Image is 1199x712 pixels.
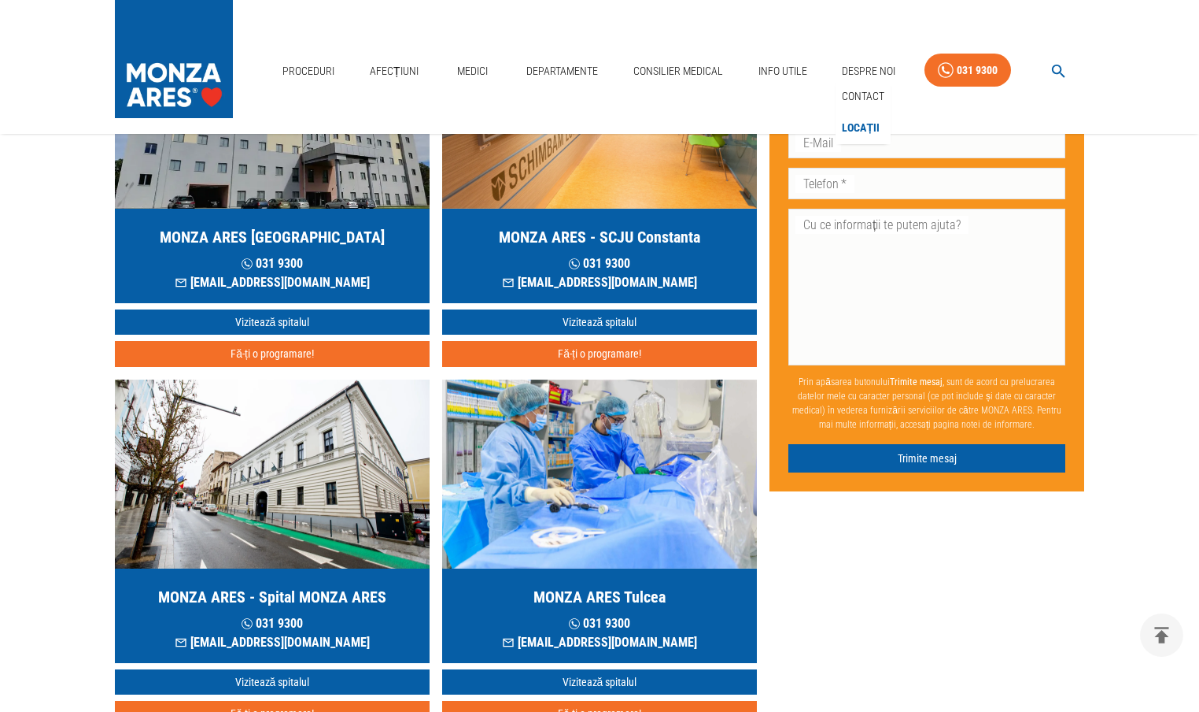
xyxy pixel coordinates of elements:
p: [EMAIL_ADDRESS][DOMAIN_NAME] [175,273,370,292]
button: Fă-ți o programare! [442,341,757,367]
a: Info Utile [752,55,813,87]
a: Medici [447,55,497,87]
a: Despre Noi [836,55,902,87]
p: [EMAIL_ADDRESS][DOMAIN_NAME] [502,633,697,652]
a: 031 9300 [924,54,1011,87]
nav: secondary mailbox folders [836,80,891,144]
a: Proceduri [276,55,341,87]
h5: MONZA ARES - Spital MONZA ARES [158,586,386,608]
p: 031 9300 [175,614,370,633]
img: MONZA ARES Tulcea [442,380,757,569]
h5: MONZA ARES - SCJU Constanta [499,226,700,248]
button: Fă-ți o programare! [115,341,430,367]
a: Vizitează spitalul [115,310,430,336]
a: Vizitează spitalul [442,310,757,336]
a: MONZA ARES - SCJU Constanta 031 9300[EMAIL_ADDRESS][DOMAIN_NAME] [442,20,757,303]
img: MONZA ARES Cluj-Napoca [115,380,430,569]
p: Prin apăsarea butonului , sunt de acord cu prelucrarea datelor mele cu caracter personal (ce pot ... [788,369,1065,438]
a: Afecțiuni [363,55,425,87]
div: 031 9300 [957,61,998,80]
b: Trimite mesaj [890,376,943,388]
p: 031 9300 [502,254,697,273]
a: MONZA ARES Tulcea 031 9300[EMAIL_ADDRESS][DOMAIN_NAME] [442,380,757,663]
h5: MONZA ARES Tulcea [533,586,666,608]
p: [EMAIL_ADDRESS][DOMAIN_NAME] [502,273,697,292]
a: Vizitează spitalul [115,669,430,695]
a: Consilier Medical [627,55,729,87]
p: [EMAIL_ADDRESS][DOMAIN_NAME] [175,633,370,652]
h5: MONZA ARES [GEOGRAPHIC_DATA] [160,226,385,248]
a: Departamente [520,55,604,87]
a: Locații [839,115,883,141]
div: Contact [836,80,891,113]
a: MONZA ARES - Spital MONZA ARES 031 9300[EMAIL_ADDRESS][DOMAIN_NAME] [115,380,430,663]
p: 031 9300 [502,614,697,633]
div: Locații [836,112,891,144]
a: Vizitează spitalul [442,669,757,695]
button: delete [1140,614,1183,657]
button: Trimite mesaj [788,444,1065,473]
a: Contact [839,83,887,109]
p: 031 9300 [175,254,370,273]
a: MONZA ARES [GEOGRAPHIC_DATA] 031 9300[EMAIL_ADDRESS][DOMAIN_NAME] [115,20,430,303]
